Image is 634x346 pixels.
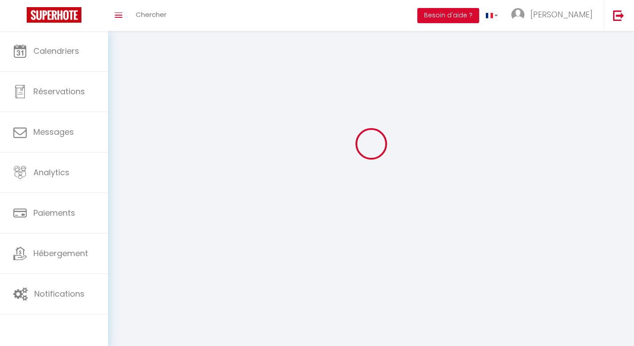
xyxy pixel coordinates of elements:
span: Notifications [34,288,85,299]
span: Calendriers [33,45,79,56]
span: Chercher [136,10,166,19]
img: Super Booking [27,7,81,23]
span: Hébergement [33,248,88,259]
span: Messages [33,126,74,137]
button: Besoin d'aide ? [417,8,479,23]
button: Ouvrir le widget de chat LiveChat [7,4,34,30]
span: Analytics [33,167,69,178]
img: logout [613,10,624,21]
span: Réservations [33,86,85,97]
span: Paiements [33,207,75,218]
img: ... [511,8,525,21]
span: [PERSON_NAME] [530,9,593,20]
